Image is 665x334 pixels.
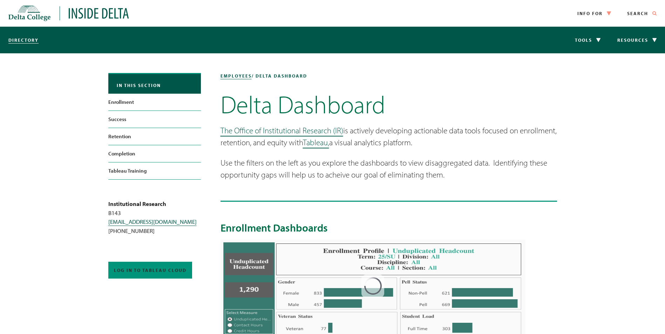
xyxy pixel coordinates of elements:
h2: Enrollment Dashboards [220,221,557,234]
a: The Office of Institutional Research (IR) [220,125,343,135]
span: [PHONE_NUMBER] [108,227,155,234]
a: Completion [108,145,201,162]
p: Use the filters on the left as you explore the dashboards to view disaggregated data. Identifying... [220,157,557,181]
h1: Delta Dashboard [220,93,557,116]
button: Resources [609,27,665,53]
a: Success [108,111,201,128]
p: is actively developing actionable data tools focused on enrollment, retention, and equity with a ... [220,125,557,149]
a: Retention [108,128,201,145]
svg: Loading... [361,274,385,298]
a: [EMAIL_ADDRESS][DOMAIN_NAME] [108,218,197,225]
a: Directory [8,37,39,43]
a: Enrollment [108,94,201,111]
span: Log in to Tableau Cloud [114,267,186,273]
a: Tableau, [303,137,329,147]
a: Tableau Training [108,162,201,179]
button: In this section [108,74,201,94]
button: Tools [566,27,609,53]
a: Log in to Tableau Cloud [108,262,192,279]
strong: Institutional Research [108,200,166,207]
span: B143 [108,209,121,216]
a: employees [220,73,252,79]
span: / Delta Dashboard [252,73,307,79]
